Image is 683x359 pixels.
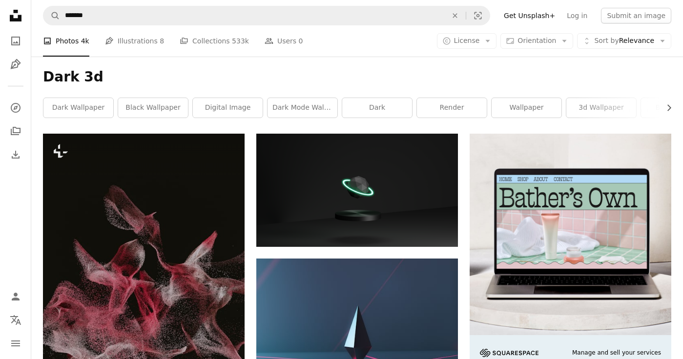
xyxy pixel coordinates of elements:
a: Get Unsplash+ [498,8,561,23]
button: Menu [6,334,25,353]
span: License [454,37,480,44]
a: a close up of a red light [43,280,245,289]
button: Language [6,310,25,330]
a: digital image [193,98,263,118]
a: dark mode wallpaper [268,98,337,118]
span: Sort by [594,37,619,44]
span: 8 [160,36,164,46]
button: scroll list to the right [660,98,671,118]
button: License [437,33,497,49]
span: Manage and sell your services [572,349,661,357]
button: Visual search [466,6,490,25]
a: Download History [6,145,25,164]
a: black wallpaper [118,98,188,118]
a: Collections 533k [180,25,249,57]
a: Users 0 [265,25,303,57]
button: Search Unsplash [43,6,60,25]
a: Log in / Sign up [6,287,25,306]
button: Submit an image [601,8,671,23]
img: file-1705255347840-230a6ab5bca9image [480,349,538,357]
span: 0 [299,36,303,46]
a: black and white road during night time [256,321,458,330]
a: Collections [6,121,25,141]
a: Illustrations [6,55,25,74]
form: Find visuals sitewide [43,6,490,25]
img: file-1707883121023-8e3502977149image [470,134,671,335]
a: render [417,98,487,118]
a: dark wallpaper [43,98,113,118]
button: Clear [444,6,466,25]
span: Orientation [517,37,556,44]
a: wallpaper [492,98,561,118]
a: Log in [561,8,593,23]
a: Illustrations 8 [105,25,164,57]
span: Relevance [594,36,654,46]
a: a logo on a black background [256,186,458,195]
img: a logo on a black background [256,134,458,247]
span: 533k [232,36,249,46]
a: Photos [6,31,25,51]
button: Orientation [500,33,573,49]
button: Sort byRelevance [577,33,671,49]
a: Explore [6,98,25,118]
a: 3d wallpaper [566,98,636,118]
h1: Dark 3d [43,68,671,86]
a: dark [342,98,412,118]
